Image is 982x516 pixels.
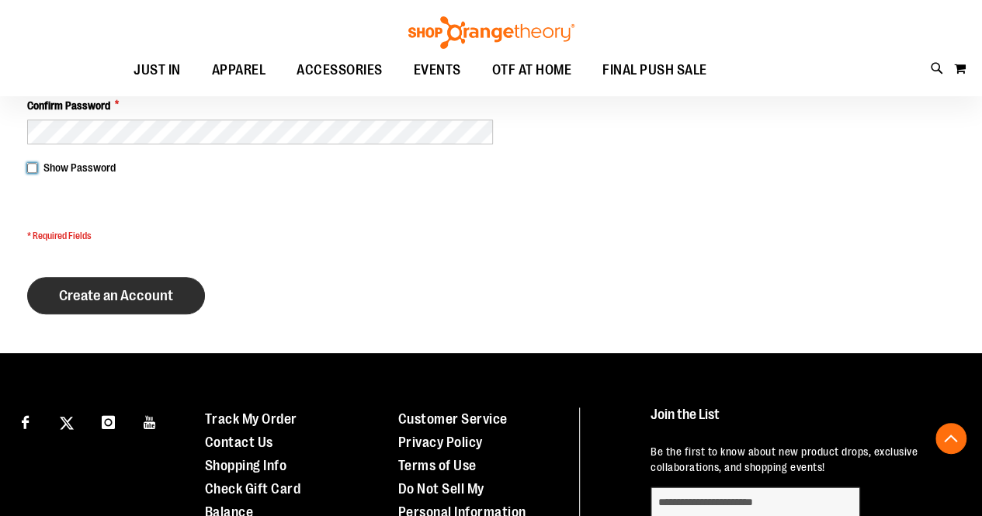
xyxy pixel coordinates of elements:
[196,53,282,88] a: APPAREL
[212,53,266,88] span: APPAREL
[95,407,122,435] a: Visit our Instagram page
[205,458,287,473] a: Shopping Info
[297,53,383,88] span: ACCESSORIES
[602,53,707,88] span: FINAL PUSH SALE
[281,53,398,88] a: ACCESSORIES
[59,287,173,304] span: Create an Account
[118,53,196,88] a: JUST IN
[414,53,461,88] span: EVENTS
[27,230,493,243] span: * Required Fields
[492,53,572,88] span: OTF AT HOME
[651,407,955,436] h4: Join the List
[137,407,164,435] a: Visit our Youtube page
[587,53,723,88] a: FINAL PUSH SALE
[12,407,39,435] a: Visit our Facebook page
[398,435,483,450] a: Privacy Policy
[27,277,205,314] button: Create an Account
[205,411,297,427] a: Track My Order
[398,53,477,88] a: EVENTS
[54,407,81,435] a: Visit our X page
[398,458,477,473] a: Terms of Use
[935,423,966,454] button: Back To Top
[43,161,116,174] span: Show Password
[27,98,110,113] span: Confirm Password
[205,435,273,450] a: Contact Us
[477,53,588,88] a: OTF AT HOME
[398,411,508,427] a: Customer Service
[651,444,955,475] p: Be the first to know about new product drops, exclusive collaborations, and shopping events!
[406,16,577,49] img: Shop Orangetheory
[60,416,74,430] img: Twitter
[134,53,181,88] span: JUST IN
